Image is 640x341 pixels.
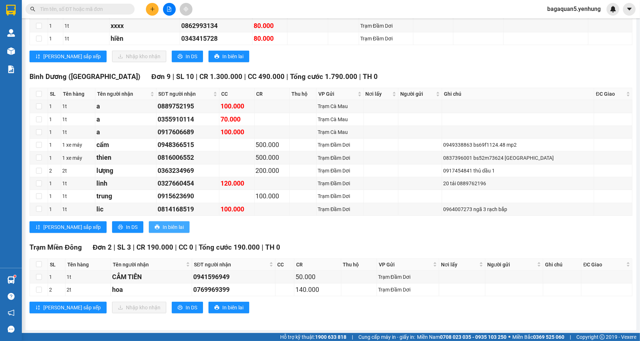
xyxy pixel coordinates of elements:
div: 2t [62,167,94,175]
td: hiền [110,32,180,45]
div: 80.000 [254,21,286,31]
span: VP Gửi [318,90,356,98]
div: 500.000 [256,152,289,163]
div: 1t [62,102,94,110]
td: Trạm Đầm Dơi [317,190,363,203]
input: Tìm tên, số ĐT hoặc mã đơn [40,5,126,13]
td: Trạm Đầm Dơi [377,271,440,283]
div: 500.000 [256,140,289,150]
span: [PERSON_NAME] sắp xếp [43,304,101,312]
img: icon-new-feature [610,6,616,12]
div: xxxx [111,21,179,31]
td: 0948366515 [156,139,219,151]
span: printer [118,225,123,230]
span: | [244,72,246,81]
div: 0862993134 [181,21,251,31]
div: 20 tải 0889762196 [443,179,593,187]
span: In biên lai [163,223,184,231]
button: printerIn biên lai [149,221,190,233]
td: linh [95,177,156,190]
div: 0889752195 [158,101,218,111]
span: Đơn 9 [151,72,171,81]
div: 0941596949 [193,272,274,282]
div: 1 [49,205,60,213]
button: downloadNhập kho nhận [112,51,166,62]
div: 1t [67,273,110,281]
td: Trạm Đầm Dơi [317,164,363,177]
div: 1 [49,273,64,281]
div: 1t [64,22,108,30]
div: Trạm Đầm Dơi [378,286,438,294]
div: 0355910114 [158,114,218,124]
div: 100.000 [256,191,289,201]
td: 0363234969 [156,164,219,177]
div: Trạm Đầm Dơi [318,141,362,149]
td: Trạm Đầm Dơi [377,283,440,296]
div: 0363234969 [158,166,218,176]
div: 1 [49,154,60,162]
div: 0816006552 [158,152,218,163]
div: 100.000 [220,127,253,137]
span: printer [214,305,219,311]
div: 0917454841 thủ dầu 1 [443,167,593,175]
span: [PERSON_NAME] sắp xếp [43,52,101,60]
span: | [133,243,135,251]
th: Tên hàng [61,88,95,100]
span: Nơi lấy [366,90,391,98]
span: printer [214,54,219,60]
div: Trạm Cà Mau [318,102,362,110]
th: CC [275,259,294,271]
div: 2 [49,286,64,294]
div: linh [96,178,155,189]
div: Trạm Đầm Dơi [318,205,362,213]
img: solution-icon [7,66,15,73]
div: 1 xe máy [62,141,94,149]
span: sort-ascending [35,54,40,60]
div: 1 [49,102,60,110]
div: Trạm Đầm Dơi [360,22,412,30]
div: 1 [49,115,60,123]
div: 1 [49,35,62,43]
td: xxxx [110,20,180,32]
th: CR [255,88,290,100]
img: warehouse-icon [7,276,15,284]
span: SĐT người nhận [158,90,211,98]
td: cẩm [95,139,156,151]
div: 0948366515 [158,140,218,150]
div: lic [96,204,155,214]
span: Bình Dương ([GEOGRAPHIC_DATA]) [29,72,140,81]
span: Cung cấp máy in - giấy in: [358,333,415,341]
div: 1t [62,179,94,187]
span: In DS [186,52,197,60]
div: thien [96,152,155,163]
td: Trạm Đầm Dơi [317,139,363,151]
span: sort-ascending [35,305,40,311]
span: In DS [186,304,197,312]
div: Trạm Đầm Dơi [318,167,362,175]
span: | [359,72,361,81]
button: printerIn biên lai [208,51,249,62]
div: 2 [49,167,60,175]
span: Miền Bắc [512,333,564,341]
div: 2t [67,286,110,294]
th: Ghi chú [543,259,581,271]
span: sort-ascending [35,225,40,230]
span: Trạm Miền Đông [29,243,82,251]
span: | [172,72,174,81]
div: 50.000 [295,272,340,282]
td: 0355910114 [156,113,219,126]
div: [GEOGRAPHIC_DATA] [47,1,110,9]
span: VP Gửi [379,261,432,269]
div: 1t [64,35,108,43]
span: ĐC Giao [583,261,625,269]
strong: 0369 525 060 [533,334,564,340]
div: 0949338863 bs69f1124.48 mp2 [443,141,593,149]
td: Nhà xe Yến Hùng [4,23,112,33]
span: TH 0 [363,72,378,81]
button: sort-ascending[PERSON_NAME] sắp xếp [29,302,107,313]
div: 1 [49,128,60,136]
td: 0343415728 [180,32,253,45]
span: ⚪️ [508,336,510,338]
div: hiền [111,33,179,44]
span: CR 1.300.000 [199,72,242,81]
